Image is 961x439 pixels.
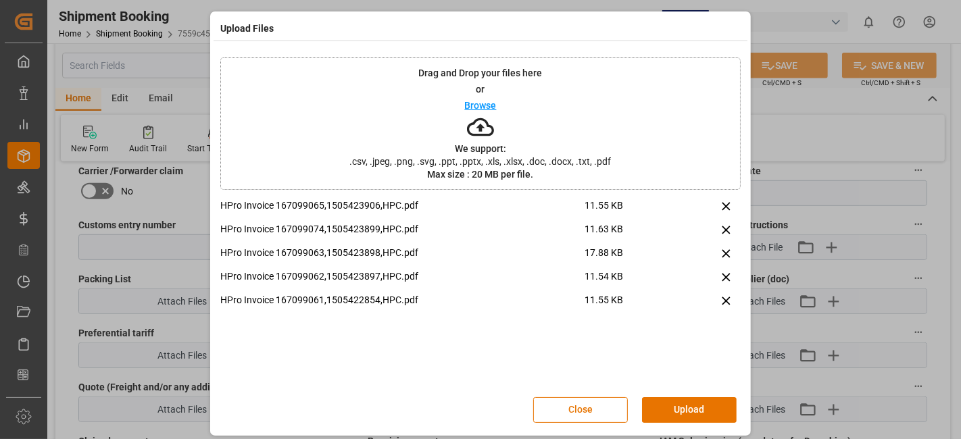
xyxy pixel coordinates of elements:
[220,199,585,213] p: HPro Invoice 167099065,1505423906,HPC.pdf
[220,57,741,190] div: Drag and Drop your files hereorBrowseWe support:.csv, .jpeg, .png, .svg, .ppt, .pptx, .xls, .xlsx...
[465,101,497,110] p: Browse
[642,397,737,423] button: Upload
[533,397,628,423] button: Close
[220,222,585,236] p: HPro Invoice 167099074,1505423899,HPC.pdf
[220,246,585,260] p: HPro Invoice 167099063,1505423898,HPC.pdf
[341,157,620,166] span: .csv, .jpeg, .png, .svg, .ppt, .pptx, .xls, .xlsx, .doc, .docx, .txt, .pdf
[220,269,585,284] p: HPro Invoice 167099062,1505423897,HPC.pdf
[419,68,543,78] p: Drag and Drop your files here
[455,144,506,153] p: We support:
[476,84,485,94] p: or
[585,246,676,269] span: 17.88 KB
[585,222,676,246] span: 11.63 KB
[585,199,676,222] span: 11.55 KB
[585,293,676,317] span: 11.55 KB
[220,22,274,36] h4: Upload Files
[428,170,534,179] p: Max size : 20 MB per file.
[585,269,676,293] span: 11.54 KB
[220,293,585,307] p: HPro Invoice 167099061,1505422854,HPC.pdf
